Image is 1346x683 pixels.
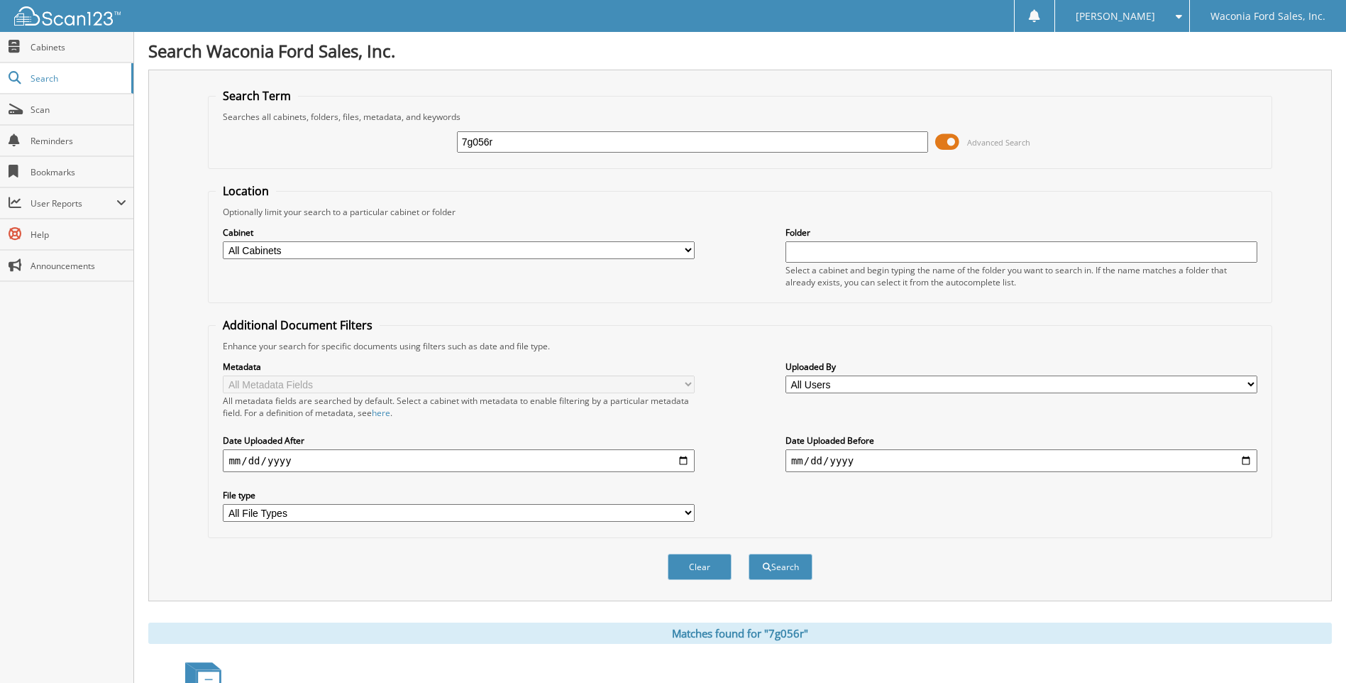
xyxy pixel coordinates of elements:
[31,166,126,178] span: Bookmarks
[223,449,695,472] input: start
[223,226,695,239] label: Cabinet
[216,317,380,333] legend: Additional Document Filters
[216,88,298,104] legend: Search Term
[967,137,1030,148] span: Advanced Search
[14,6,121,26] img: scan123-logo-white.svg
[785,226,1257,239] label: Folder
[148,623,1332,644] div: Matches found for "7g056r"
[1076,12,1155,21] span: [PERSON_NAME]
[31,104,126,116] span: Scan
[31,229,126,241] span: Help
[223,489,695,501] label: File type
[223,361,695,373] label: Metadata
[785,449,1257,472] input: end
[31,260,126,272] span: Announcements
[31,197,116,209] span: User Reports
[216,340,1264,352] div: Enhance your search for specific documents using filters such as date and file type.
[785,435,1257,447] label: Date Uploaded Before
[223,395,695,419] div: All metadata fields are searched by default. Select a cabinet with metadata to enable filtering b...
[31,41,126,53] span: Cabinets
[31,135,126,147] span: Reminders
[372,407,390,419] a: here
[216,111,1264,123] div: Searches all cabinets, folders, files, metadata, and keywords
[216,206,1264,218] div: Optionally limit your search to a particular cabinet or folder
[749,554,812,580] button: Search
[216,183,276,199] legend: Location
[785,264,1257,288] div: Select a cabinet and begin typing the name of the folder you want to search in. If the name match...
[785,361,1257,373] label: Uploaded By
[668,554,732,580] button: Clear
[223,435,695,447] label: Date Uploaded After
[1210,12,1325,21] span: Waconia Ford Sales, Inc.
[31,72,124,84] span: Search
[148,39,1332,62] h1: Search Waconia Ford Sales, Inc.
